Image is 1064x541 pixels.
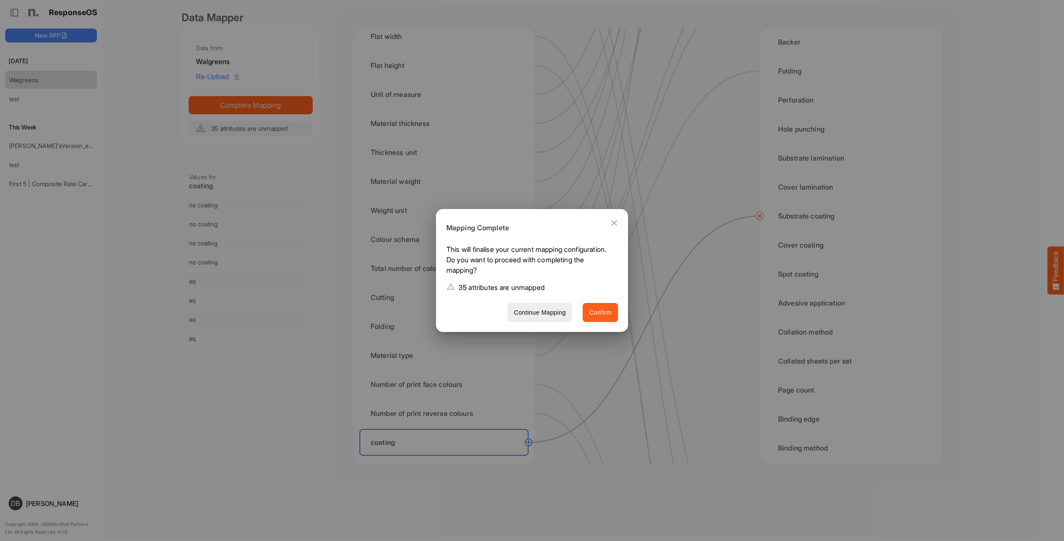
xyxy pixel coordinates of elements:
[604,213,625,233] button: Close dialog
[589,307,612,318] span: Confirm
[446,222,611,234] h6: Mapping Complete
[458,282,545,293] p: 35 attributes are unmapped
[446,244,611,279] p: This will finalise your current mapping configuration. Do you want to proceed with completing the...
[507,303,572,322] button: Continue Mapping
[583,303,618,322] button: Confirm
[514,307,566,318] span: Continue Mapping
